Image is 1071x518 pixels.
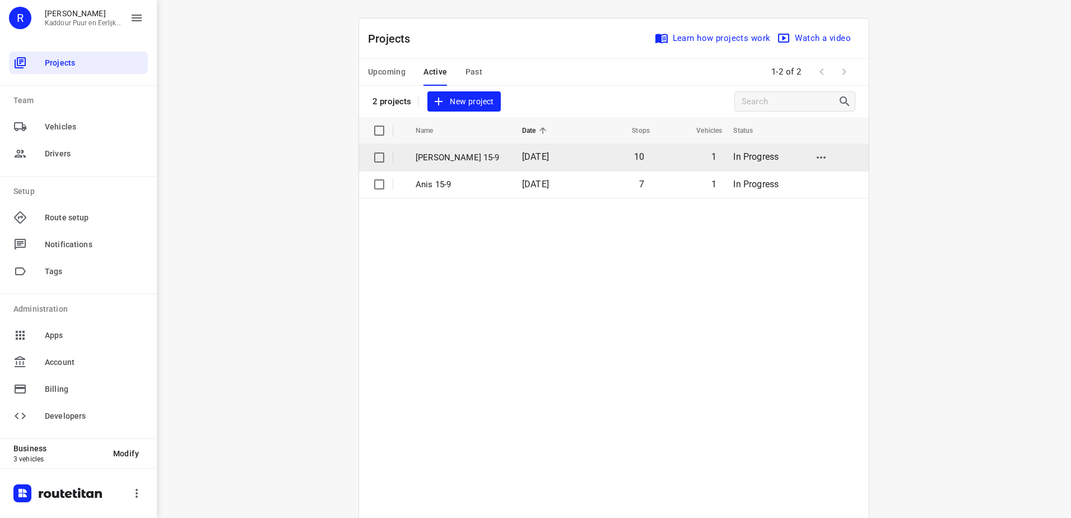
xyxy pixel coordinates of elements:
[9,351,148,373] div: Account
[9,260,148,283] div: Tags
[9,142,148,165] div: Drivers
[13,444,104,453] p: Business
[45,19,121,27] p: Kaddour Puur en Eerlijk Vlees B.V.
[45,239,143,251] span: Notifications
[45,148,143,160] span: Drivers
[711,179,716,189] span: 1
[13,95,148,107] p: Team
[45,212,143,224] span: Route setup
[733,151,779,162] span: In Progress
[811,61,833,83] span: Previous Page
[733,124,767,137] span: Status
[416,178,505,191] p: Anis 15-9
[372,96,411,107] p: 2 projects
[434,95,493,109] span: New project
[682,124,722,137] span: Vehicles
[45,383,143,395] span: Billing
[639,179,644,189] span: 7
[9,52,148,74] div: Projects
[522,151,549,162] span: [DATE]
[767,60,806,84] span: 1-2 of 2
[9,115,148,138] div: Vehicles
[45,266,143,277] span: Tags
[45,121,143,133] span: Vehicles
[522,124,551,137] span: Date
[416,124,448,137] span: Name
[9,378,148,400] div: Billing
[733,179,779,189] span: In Progress
[9,7,31,29] div: R
[113,449,139,458] span: Modify
[104,443,148,464] button: Modify
[427,91,500,112] button: New project
[9,206,148,229] div: Route setup
[9,405,148,427] div: Developers
[522,179,549,189] span: [DATE]
[9,324,148,346] div: Apps
[423,65,447,79] span: Active
[634,151,644,162] span: 10
[416,151,505,164] p: [PERSON_NAME] 15-9
[45,357,143,368] span: Account
[368,30,420,47] p: Projects
[45,9,121,18] p: Rachid Kaddour
[45,330,143,341] span: Apps
[368,65,406,79] span: Upcoming
[833,61,855,83] span: Next Page
[617,124,650,137] span: Stops
[838,95,855,108] div: Search
[13,186,148,197] p: Setup
[711,151,716,162] span: 1
[465,65,483,79] span: Past
[45,57,143,69] span: Projects
[13,455,104,463] p: 3 vehicles
[9,233,148,256] div: Notifications
[13,303,148,315] p: Administration
[742,93,838,110] input: Search projects
[45,410,143,422] span: Developers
